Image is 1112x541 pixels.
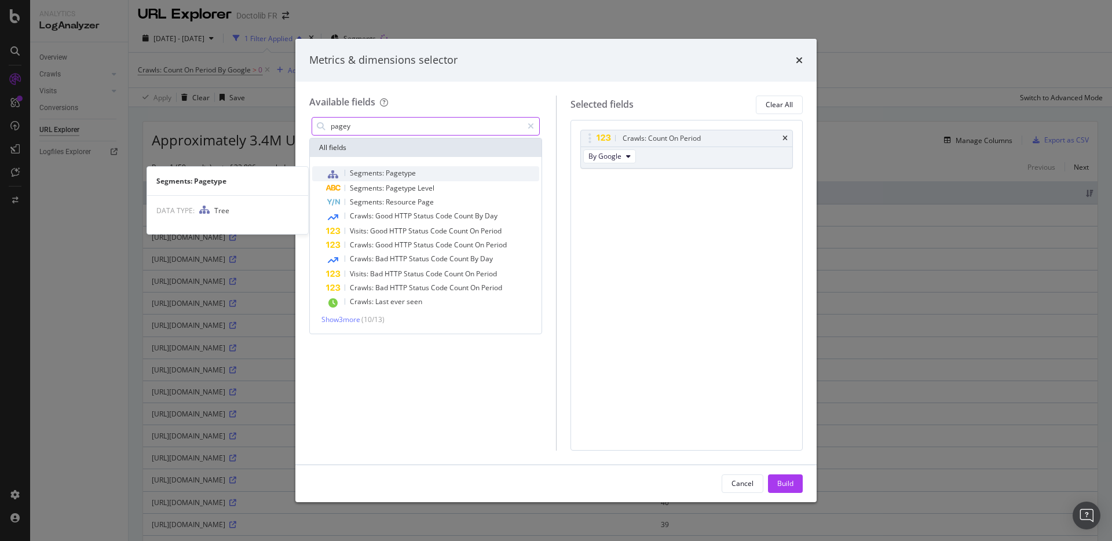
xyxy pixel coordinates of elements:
[470,226,481,236] span: On
[570,98,634,111] div: Selected fields
[409,254,431,264] span: Status
[480,254,493,264] span: Day
[449,254,470,264] span: Count
[386,168,416,178] span: Pagetype
[309,96,375,108] div: Available fields
[756,96,803,114] button: Clear All
[350,269,370,279] span: Visits:
[486,240,507,250] span: Period
[418,197,434,207] span: Page
[310,138,542,157] div: All fields
[430,226,449,236] span: Code
[449,226,470,236] span: Count
[436,240,454,250] span: Code
[623,133,701,144] div: Crawls: Count On Period
[475,211,485,221] span: By
[431,283,449,293] span: Code
[465,269,476,279] span: On
[444,269,465,279] span: Count
[414,211,436,221] span: Status
[722,474,763,493] button: Cancel
[583,149,636,163] button: By Google
[375,297,390,306] span: Last
[147,176,308,186] div: Segments: Pagetype
[361,315,385,324] span: ( 10 / 13 )
[476,269,497,279] span: Period
[454,240,475,250] span: Count
[404,269,426,279] span: Status
[390,297,407,306] span: ever
[796,53,803,68] div: times
[580,130,793,169] div: Crawls: Count On PeriodtimesBy Google
[409,283,431,293] span: Status
[350,211,375,221] span: Crawls:
[350,283,375,293] span: Crawls:
[295,39,817,502] div: modal
[408,226,430,236] span: Status
[394,240,414,250] span: HTTP
[350,183,386,193] span: Segments:
[588,151,621,161] span: By Google
[375,283,390,293] span: Bad
[394,211,414,221] span: HTTP
[407,297,422,306] span: seen
[470,283,481,293] span: On
[370,269,385,279] span: Bad
[375,211,394,221] span: Good
[350,168,386,178] span: Segments:
[389,226,408,236] span: HTTP
[375,240,394,250] span: Good
[350,226,370,236] span: Visits:
[731,478,753,488] div: Cancel
[454,211,475,221] span: Count
[350,254,375,264] span: Crawls:
[386,197,418,207] span: Resource
[385,269,404,279] span: HTTP
[481,226,502,236] span: Period
[782,135,788,142] div: times
[768,474,803,493] button: Build
[436,211,454,221] span: Code
[418,183,434,193] span: Level
[777,478,793,488] div: Build
[414,240,436,250] span: Status
[390,254,409,264] span: HTTP
[375,254,390,264] span: Bad
[1073,502,1100,529] div: Open Intercom Messenger
[431,254,449,264] span: Code
[370,226,389,236] span: Good
[485,211,498,221] span: Day
[470,254,480,264] span: By
[321,315,360,324] span: Show 3 more
[386,183,418,193] span: Pagetype
[309,53,458,68] div: Metrics & dimensions selector
[475,240,486,250] span: On
[350,240,375,250] span: Crawls:
[766,100,793,109] div: Clear All
[481,283,502,293] span: Period
[350,197,386,207] span: Segments:
[449,283,470,293] span: Count
[330,118,522,135] input: Search by field name
[426,269,444,279] span: Code
[350,297,375,306] span: Crawls:
[390,283,409,293] span: HTTP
